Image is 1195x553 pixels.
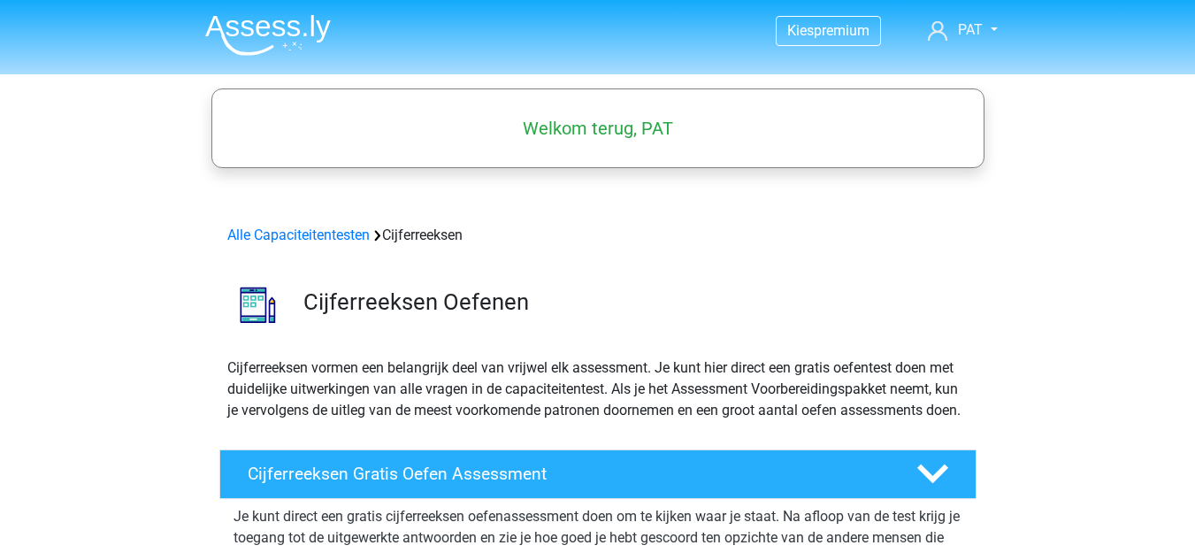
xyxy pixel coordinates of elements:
[220,267,295,342] img: cijferreeksen
[921,19,1004,41] a: PAT
[212,449,984,499] a: Cijferreeksen Gratis Oefen Assessment
[303,288,962,316] h3: Cijferreeksen Oefenen
[787,22,814,39] span: Kies
[227,227,370,243] a: Alle Capaciteitentesten
[220,225,976,246] div: Cijferreeksen
[205,14,331,56] img: Assessly
[220,118,976,139] h5: Welkom terug, PAT
[227,357,969,421] p: Cijferreeksen vormen een belangrijk deel van vrijwel elk assessment. Je kunt hier direct een grat...
[248,464,888,484] h4: Cijferreeksen Gratis Oefen Assessment
[777,19,880,42] a: Kiespremium
[958,21,983,38] span: PAT
[814,22,869,39] span: premium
